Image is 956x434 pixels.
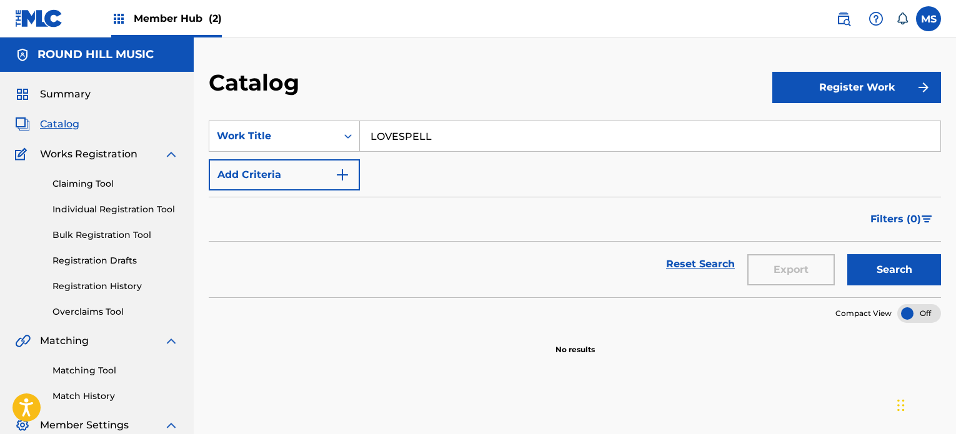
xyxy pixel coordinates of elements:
div: Drag [897,387,905,424]
img: f7272a7cc735f4ea7f67.svg [916,80,931,95]
span: (2) [209,12,222,24]
div: Help [864,6,889,31]
a: Matching Tool [52,364,179,377]
a: Bulk Registration Tool [52,229,179,242]
span: Works Registration [40,147,137,162]
h2: Catalog [209,69,306,97]
img: Summary [15,87,30,102]
img: Top Rightsholders [111,11,126,26]
img: MLC Logo [15,9,63,27]
img: expand [164,333,179,348]
h5: ROUND HILL MUSIC [37,47,154,62]
div: User Menu [916,6,941,31]
img: 9d2ae6d4665cec9f34b9.svg [335,167,350,182]
span: Matching [40,333,89,348]
button: Filters (0) [863,204,941,235]
a: Registration History [52,280,179,293]
span: Catalog [40,117,79,132]
img: Accounts [15,47,30,62]
img: help [869,11,884,26]
div: Notifications [896,12,909,25]
a: Match History [52,390,179,403]
p: No results [555,329,595,355]
img: Works Registration [15,147,31,162]
a: SummarySummary [15,87,91,102]
span: Compact View [835,308,892,319]
a: Overclaims Tool [52,305,179,318]
img: expand [164,418,179,433]
button: Register Work [772,72,941,103]
a: Registration Drafts [52,254,179,267]
span: Filters ( 0 ) [870,212,921,227]
button: Add Criteria [209,159,360,190]
img: Member Settings [15,418,30,433]
a: Reset Search [660,250,741,278]
form: Search Form [209,121,941,297]
span: Member Hub [134,11,222,26]
button: Search [847,254,941,285]
a: Individual Registration Tool [52,203,179,216]
span: Summary [40,87,91,102]
iframe: Chat Widget [894,374,956,434]
div: Work Title [217,129,329,144]
iframe: Resource Center [921,267,956,367]
a: Claiming Tool [52,177,179,190]
img: Catalog [15,117,30,132]
a: Public Search [831,6,856,31]
img: Matching [15,333,31,348]
a: CatalogCatalog [15,117,79,132]
img: filter [922,215,932,223]
span: Member Settings [40,418,129,433]
img: expand [164,147,179,162]
img: search [836,11,851,26]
